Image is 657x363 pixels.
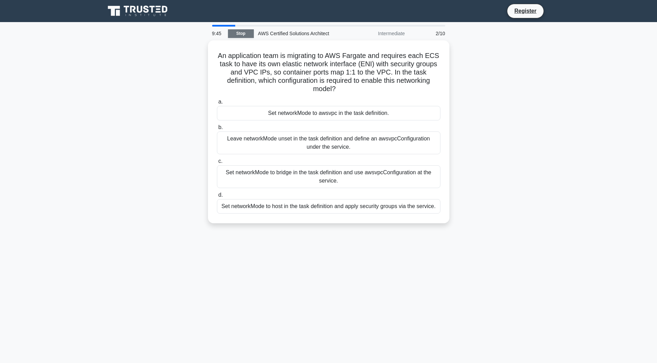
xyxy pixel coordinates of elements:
div: Set networkMode to bridge in the task definition and use awsvpcConfiguration at the service. [217,165,440,188]
div: 9:45 [208,27,228,40]
a: Register [510,7,540,15]
div: Set networkMode to awsvpc in the task definition. [217,106,440,120]
a: Stop [228,29,254,38]
span: b. [218,124,223,130]
span: c. [218,158,222,164]
div: Set networkMode to host in the task definition and apply security groups via the service. [217,199,440,214]
div: Intermediate [349,27,409,40]
div: Leave networkMode unset in the task definition and define an awsvpcConfiguration under the service. [217,131,440,154]
span: d. [218,192,223,198]
h5: An application team is migrating to AWS Fargate and requires each ECS task to have its own elasti... [216,51,441,94]
div: AWS Certified Solutions Architect [254,27,349,40]
div: 2/10 [409,27,449,40]
span: a. [218,99,223,105]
